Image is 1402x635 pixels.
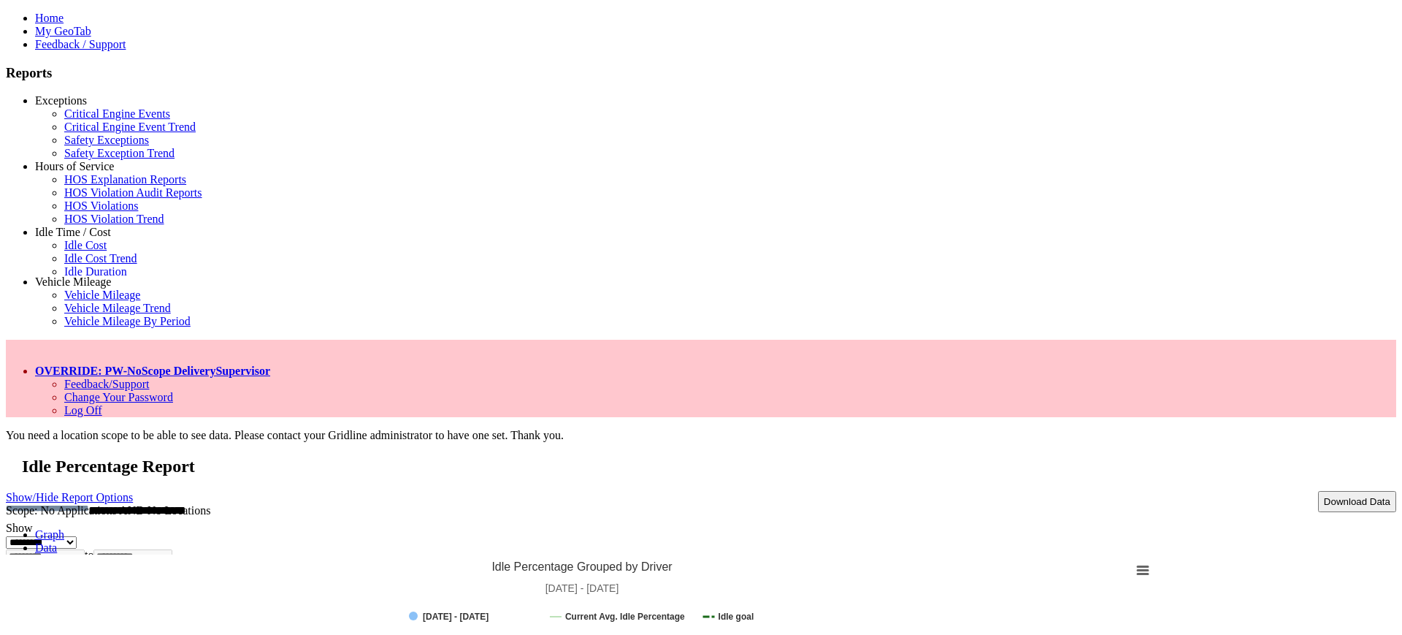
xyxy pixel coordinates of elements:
a: Idle Cost [64,239,107,251]
a: Vehicle Mileage Trend [64,302,171,314]
a: Change Your Password [64,391,173,403]
tspan: [DATE] - [DATE] [545,582,619,594]
a: HOS Explanation Reports [64,173,186,186]
a: Log Off [64,404,102,417]
span: to [85,549,93,561]
a: HOS Violation Audit Reports [64,186,202,199]
a: Exceptions [35,94,87,107]
a: Critical Engine Events [64,107,170,120]
h3: Reports [6,65,1396,81]
a: Feedback / Support [35,38,126,50]
a: HOS Violation Trend [64,213,164,225]
tspan: Current Avg. Idle Percentage [565,612,685,622]
a: Vehicle Mileage [35,275,111,288]
a: Vehicle Mileage By Period [64,315,191,327]
div: You need a location scope to be able to see data. Please contact your Gridline administrator to h... [6,429,1396,442]
a: Graph [35,528,64,541]
a: Critical Engine Event Trend [64,121,196,133]
a: Feedback/Support [64,378,149,390]
a: Hours of Service [35,160,114,172]
a: Show/Hide Report Options [6,487,133,507]
a: My GeoTab [35,25,91,37]
tspan: Idle goal [719,612,754,622]
tspan: Idle Percentage Grouped by Driver [491,560,673,573]
a: HOS Violations [64,199,138,212]
a: Data [35,541,57,554]
a: Safety Exceptions [64,134,149,146]
span: Scope: No Applications AND No Locations [6,504,210,517]
a: Home [35,12,64,24]
a: Idle Time / Cost [35,226,111,238]
a: Idle Duration [64,265,127,278]
label: Show [6,522,32,534]
tspan: [DATE] - [DATE] [423,612,489,622]
a: Idle Cost Trend [64,252,137,265]
button: Download Data [1318,491,1396,512]
h2: Idle Percentage Report [22,457,1396,476]
a: Safety Exception Trend [64,147,175,159]
a: Vehicle Mileage [64,289,140,301]
a: OVERRIDE: PW-NoScope DeliverySupervisor [35,365,270,377]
